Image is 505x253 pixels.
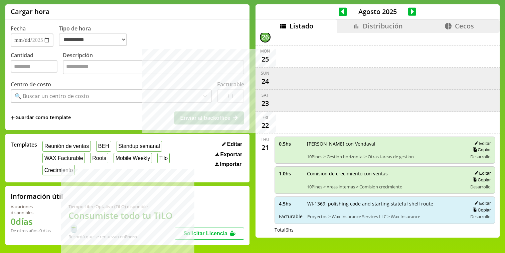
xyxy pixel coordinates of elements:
span: 4.5 hs [279,200,303,207]
button: Exportar [213,151,244,158]
button: Editar [472,170,491,176]
span: 0.5 hs [279,141,302,147]
span: + [11,114,15,121]
button: Editar [472,200,491,206]
span: Editar [227,141,242,147]
label: Cantidad [11,52,63,76]
span: 10Pines > Gestion horizontal > Otras tareas de gestion [307,154,463,160]
h1: 0 días [11,216,52,228]
label: Centro de costo [11,81,51,88]
h1: Consumiste todo tu TiLO 🍵 [68,209,175,234]
div: 24 [260,76,271,87]
textarea: Descripción [63,60,244,74]
span: Distribución [363,21,403,30]
button: Reunión de ventas [42,141,91,151]
span: Exportar [220,152,242,158]
button: BEH [96,141,111,151]
div: Mon [260,48,270,54]
span: 10Pines > Areas internas > Comision crecimiento [307,184,463,190]
span: Listado [290,21,313,30]
div: 25 [260,54,271,65]
button: Tilo [157,153,170,163]
div: Sun [261,70,269,76]
h2: Información útil [11,192,63,201]
label: Fecha [11,25,26,32]
span: [PERSON_NAME] con Vendaval [307,141,463,147]
div: De otros años: 0 días [11,228,52,234]
div: 🔍 Buscar un centro de costo [15,92,89,100]
span: Desarrollo [470,214,491,220]
span: Solicitar Licencia [183,231,227,236]
button: Editar [220,141,244,148]
button: Copiar [471,207,491,213]
button: Standup semanal [117,141,162,151]
span: WI-1369: polishing code and starting stateful shell route [307,200,463,207]
span: Importar [220,161,241,167]
span: Comisión de crecimiento con ventas [307,170,463,177]
button: Solicitar Licencia [175,228,244,240]
label: Facturable [217,81,244,88]
button: Crecimiento [42,165,75,175]
span: Desarrollo [470,184,491,190]
span: Proyectos > Wax Insurance Services LLC > Wax Insurance [307,214,463,220]
div: Total 6 hs [275,227,495,233]
div: Recordá que se renuevan en [68,234,175,240]
button: Editar [472,141,491,146]
button: Roots [90,153,108,163]
span: 1.0 hs [279,170,302,177]
div: 26 [260,32,271,43]
div: Tiempo Libre Optativo (TiLO) disponible [68,203,175,209]
span: Cecos [455,21,474,30]
span: Facturable [279,213,303,220]
div: 22 [260,120,271,131]
button: WAX Facturable [42,153,85,163]
button: Copiar [471,147,491,153]
b: Enero [125,234,137,240]
h1: Cargar hora [11,7,50,16]
button: Copiar [471,177,491,183]
label: Descripción [63,52,244,76]
select: Tipo de hora [59,33,127,46]
div: 23 [260,98,271,109]
button: Mobile Weekly [114,153,152,163]
span: Desarrollo [470,154,491,160]
input: Cantidad [11,60,57,73]
label: Tipo de hora [59,25,132,47]
span: Agosto 2025 [347,7,408,16]
div: Vacaciones disponibles [11,203,52,216]
div: 21 [260,142,271,153]
div: Sat [262,92,269,98]
div: Fri [263,114,268,120]
span: Templates [11,141,37,148]
span: +Guardar como template [11,114,71,121]
div: scrollable content [256,33,500,237]
div: Thu [261,137,269,142]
